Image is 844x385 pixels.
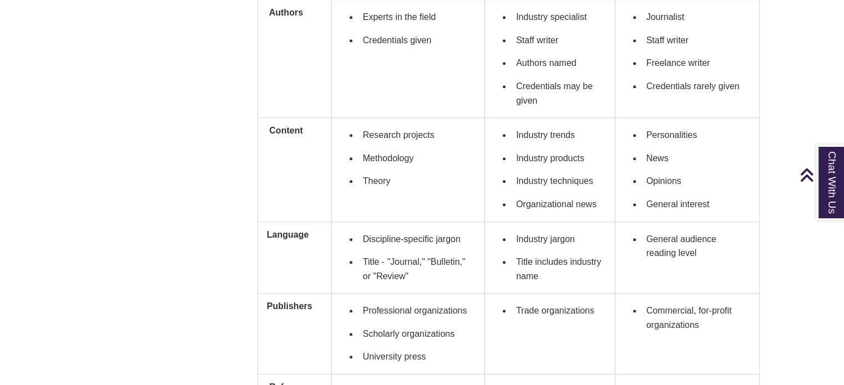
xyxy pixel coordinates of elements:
li: Opinions [642,170,750,193]
li: Freelance writer [642,52,750,75]
strong: Publishers [267,301,312,311]
li: General interest [642,193,750,216]
li: Research projects [358,124,476,147]
li: Personalities [642,124,750,147]
strong: Language [267,230,309,239]
li: Credentials may be given [512,75,605,112]
li: Credentials given [358,29,476,52]
li: Commercial, for-profit organizations [642,299,750,336]
li: General audience reading level [642,228,750,265]
li: Staff writer [642,29,750,52]
li: Experts in the field [358,6,476,29]
a: Back to Top [800,167,841,182]
li: Title - "Journal," "Bulletin," or "Review" [358,250,476,288]
li: University press [358,345,476,368]
li: Methodology [358,147,476,170]
li: Credentials rarely given [642,75,750,98]
li: Theory [358,170,476,193]
strong: Content [269,126,302,135]
li: Professional organizations [358,299,476,322]
li: Journalist [642,6,750,29]
li: Discipline-specific jargon [358,228,476,251]
li: Industry techniques [512,170,605,193]
li: Industry jargon [512,228,605,251]
li: News [642,147,750,170]
li: Industry products [512,147,605,170]
li: Industry trends [512,124,605,147]
li: Staff writer [512,29,605,52]
li: Scholarly organizations [358,322,476,346]
strong: Authors [269,8,303,17]
li: Title includes industry name [512,250,605,288]
li: Industry specialist [512,6,605,29]
li: Authors named [512,52,605,75]
li: Organizational news [512,193,605,216]
li: Trade organizations [512,299,605,322]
